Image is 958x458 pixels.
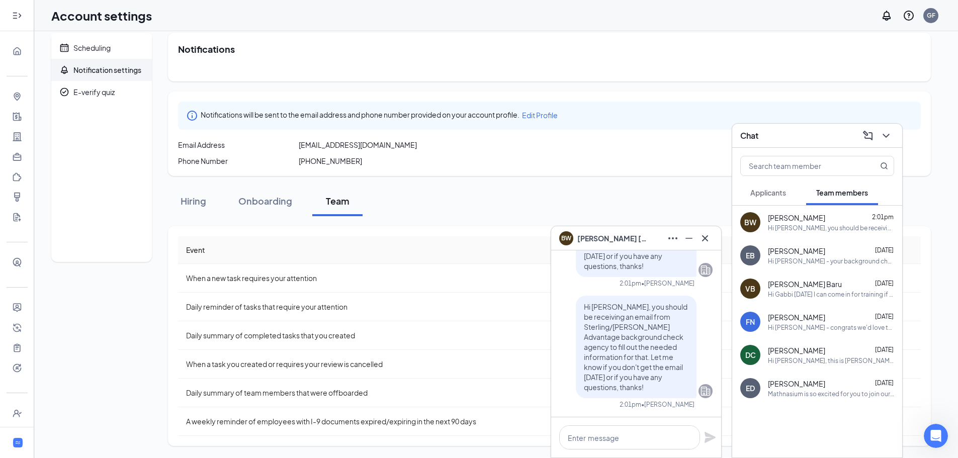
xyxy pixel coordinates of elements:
span: [PERSON_NAME] [768,246,825,256]
a: SMS Notifications for Team Members [18,34,184,55]
button: Cross [697,230,713,246]
button: Send a message… [172,325,189,341]
svg: Cross [699,232,711,244]
svg: Notifications [881,10,893,22]
span: Notifications will be sent to the email address and phone number provided on your account profile. [201,110,519,122]
svg: Ellipses [667,232,679,244]
svg: Company [700,385,712,397]
div: 2:01pm [620,400,641,409]
span: [DATE] [875,246,894,254]
a: CalendarScheduling [51,37,152,59]
svg: Bell [59,65,69,75]
h2: Notifications [178,43,921,55]
h1: Account settings [51,7,152,24]
td: Daily summary of completed tasks that you created [178,321,779,350]
span: SMS Notifications for Team Members [39,41,175,49]
button: Ellipses [665,230,681,246]
div: VB [745,284,755,294]
span: Edit Profile [522,111,558,120]
span: [DATE] [875,346,894,353]
td: When a task you created or requires your review is cancelled [178,350,779,379]
div: Close [177,4,195,22]
button: Emoji picker [16,329,24,337]
span: Hi [PERSON_NAME], you should be receiving an email from Sterling/[PERSON_NAME] Advantage backgrou... [584,302,687,392]
a: BellNotification settings [51,59,152,81]
span: [PERSON_NAME] [768,312,825,322]
h3: Chat [740,130,758,141]
div: E-verify quiz [73,87,115,97]
button: ComposeMessage [860,128,876,144]
span: Team members [816,188,868,197]
th: Event [178,236,779,264]
span: [PERSON_NAME] [768,379,825,389]
button: go back [7,4,26,23]
div: GF [927,11,935,20]
div: Team [322,195,353,207]
div: Hi [PERSON_NAME] - congrats we'd love to offer you a position with us at Mathnasium! I would enco... [768,323,894,332]
button: Upload attachment [48,329,56,337]
div: ​ [16,164,157,184]
svg: UserCheck [12,408,22,418]
td: A weekly reminder of employees with I-9 documents expired/expiring in the next 90 days [178,407,779,436]
div: FN [746,317,755,327]
span: [DATE] [875,313,894,320]
div: Hi Gabbi [DATE] I can come in for training if that works. [768,290,894,299]
svg: Expand [12,11,22,21]
span: [PHONE_NUMBER] [299,156,362,166]
div: Notification settings [73,65,141,75]
svg: MagnifyingGlass [880,162,888,170]
span: [PERSON_NAME] [PERSON_NAME] [577,233,648,244]
button: Minimize [681,230,697,246]
svg: Minimize [683,232,695,244]
textarea: Message… [9,308,193,325]
div: Hi [PERSON_NAME], you should be receiving an email from Sterling/[PERSON_NAME] Advantage backgrou... [768,224,894,232]
td: Daily summary of team members that were offboarded [178,379,779,407]
span: [DATE] [875,280,894,287]
button: Gif picker [32,329,40,337]
svg: WorkstreamLogo [15,439,21,446]
p: Active [49,13,69,23]
span: [PERSON_NAME] [768,213,825,223]
div: 2:01pm [620,279,641,288]
div: You can also access the messages from the team members when going to the messages tab. [16,197,157,227]
svg: QuestionInfo [903,10,915,22]
span: Email Address [178,140,225,150]
input: Search team member [741,156,860,175]
div: Hi [PERSON_NAME] - your background check came back clear so we can officially begin training! Let... [768,257,894,265]
td: When a new task requires your attention [178,264,779,293]
span: [EMAIL_ADDRESS][DOMAIN_NAME] [299,140,417,150]
div: Scheduling [73,43,111,53]
span: Phone Number [178,156,228,166]
button: ChevronDown [878,128,894,144]
span: Applicants [750,188,786,197]
div: EB [746,250,755,260]
span: 2:01pm [872,213,894,221]
iframe: To enrich screen reader interactions, please activate Accessibility in Grammarly extension settings [924,424,948,448]
div: Mathnasium is so excited for you to join our team! Do you know anyone else who might be intereste... [768,390,894,398]
div: You can also access the messages from the team members when going to the messages tab.CJ • 1m ago [8,191,165,297]
svg: Calendar [59,43,69,53]
span: • [PERSON_NAME] [641,400,694,409]
span: [DATE] [875,379,894,387]
svg: Company [700,264,712,276]
span: • [PERSON_NAME] [641,279,694,288]
span: [PERSON_NAME] [768,345,825,355]
div: Hiring [178,195,208,207]
div: CJ says… [8,191,193,315]
svg: Info [186,110,198,122]
h1: CJ [49,5,56,13]
span: [PERSON_NAME] Baru [768,279,842,289]
div: DC [745,350,756,360]
div: BW [744,217,756,227]
svg: ComposeMessage [862,130,874,142]
svg: Plane [704,431,716,443]
svg: CheckmarkCircle [59,87,69,97]
td: Daily reminder of tasks that require your attention [178,293,779,321]
a: CheckmarkCircleE-verify quiz [51,81,152,103]
div: CJ • 1m ago [16,299,53,305]
a: Edit Profile [522,110,558,122]
div: ED [746,383,755,393]
img: Profile image for CJ [29,6,45,22]
button: Home [157,4,177,23]
div: Onboarding [238,195,292,207]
